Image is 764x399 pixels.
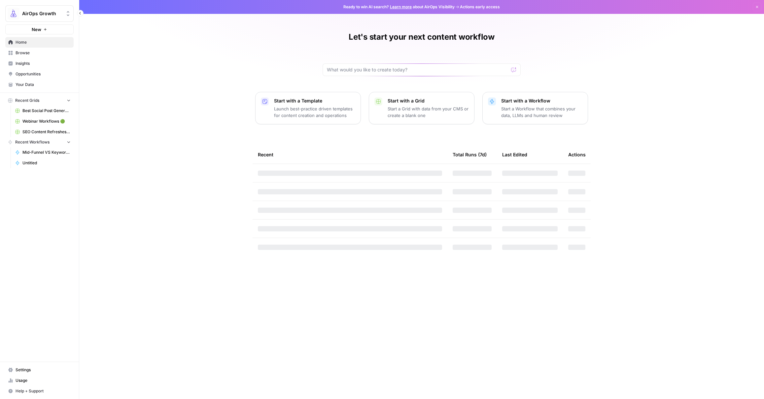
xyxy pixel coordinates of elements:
a: Your Data [5,79,74,90]
p: Start with a Template [274,98,355,104]
h1: Let's start your next content workflow [349,32,495,42]
p: Launch best-practice driven templates for content creation and operations [274,105,355,119]
button: New [5,24,74,34]
div: Actions [568,145,586,164]
a: Webinar Workflows 🟢 [12,116,74,127]
a: Mid-Funnel VS Keyword Research [12,147,74,158]
a: Learn more [390,4,412,9]
span: SEO Content Refreshes 🟢 [22,129,71,135]
a: Settings [5,365,74,375]
a: Insights [5,58,74,69]
span: Insights [16,60,71,66]
button: Workspace: AirOps Growth [5,5,74,22]
a: SEO Content Refreshes 🟢 [12,127,74,137]
span: New [32,26,41,33]
p: Start with a Grid [388,98,469,104]
p: Start a Grid with data from your CMS or create a blank one [388,105,469,119]
span: Settings [16,367,71,373]
span: Opportunities [16,71,71,77]
div: Total Runs (7d) [453,145,487,164]
span: Browse [16,50,71,56]
span: Help + Support [16,388,71,394]
a: Best Social Post Generator Ever Grid [12,105,74,116]
span: Your Data [16,82,71,88]
a: Browse [5,48,74,58]
span: AirOps Growth [22,10,62,17]
span: Actions early access [460,4,500,10]
span: Best Social Post Generator Ever Grid [22,108,71,114]
span: Mid-Funnel VS Keyword Research [22,149,71,155]
button: Help + Support [5,386,74,396]
a: Untitled [12,158,74,168]
div: Last Edited [502,145,527,164]
span: Ready to win AI search? about AirOps Visibility [343,4,455,10]
span: Untitled [22,160,71,166]
button: Start with a TemplateLaunch best-practice driven templates for content creation and operations [255,92,361,124]
div: Recent [258,145,442,164]
span: Recent Workflows [15,139,50,145]
button: Recent Workflows [5,137,74,147]
a: Opportunities [5,69,74,79]
input: What would you like to create today? [327,66,508,73]
span: Home [16,39,71,45]
a: Usage [5,375,74,386]
p: Start a Workflow that combines your data, LLMs and human review [501,105,582,119]
p: Start with a Workflow [501,98,582,104]
button: Start with a GridStart a Grid with data from your CMS or create a blank one [369,92,474,124]
span: Usage [16,378,71,383]
a: Home [5,37,74,48]
span: Recent Grids [15,98,39,103]
button: Start with a WorkflowStart a Workflow that combines your data, LLMs and human review [482,92,588,124]
img: AirOps Growth Logo [8,8,19,20]
button: Recent Grids [5,96,74,105]
span: Webinar Workflows 🟢 [22,118,71,124]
